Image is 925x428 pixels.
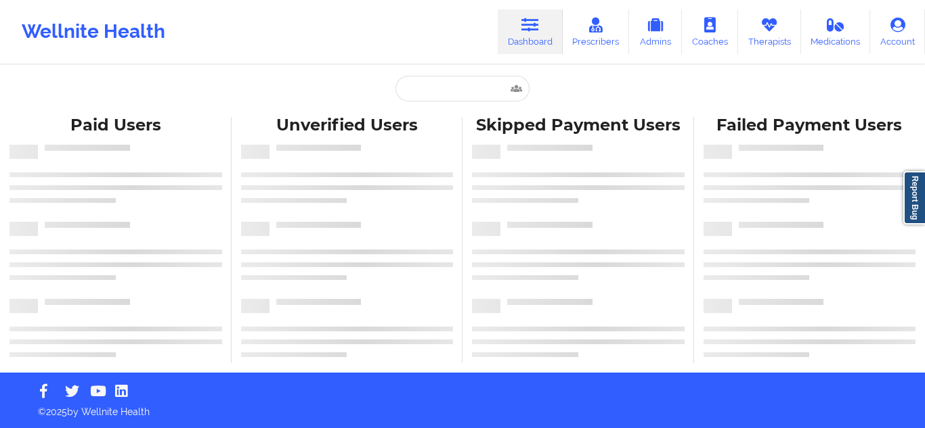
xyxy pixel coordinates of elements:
[9,115,222,136] div: Paid Users
[682,9,738,54] a: Coaches
[241,115,454,136] div: Unverified Users
[498,9,563,54] a: Dashboard
[28,396,897,419] p: © 2025 by Wellnite Health
[629,9,682,54] a: Admins
[903,171,925,224] a: Report Bug
[870,9,925,54] a: Account
[472,115,685,136] div: Skipped Payment Users
[801,9,871,54] a: Medications
[563,9,630,54] a: Prescribers
[738,9,801,54] a: Therapists
[704,115,916,136] div: Failed Payment Users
